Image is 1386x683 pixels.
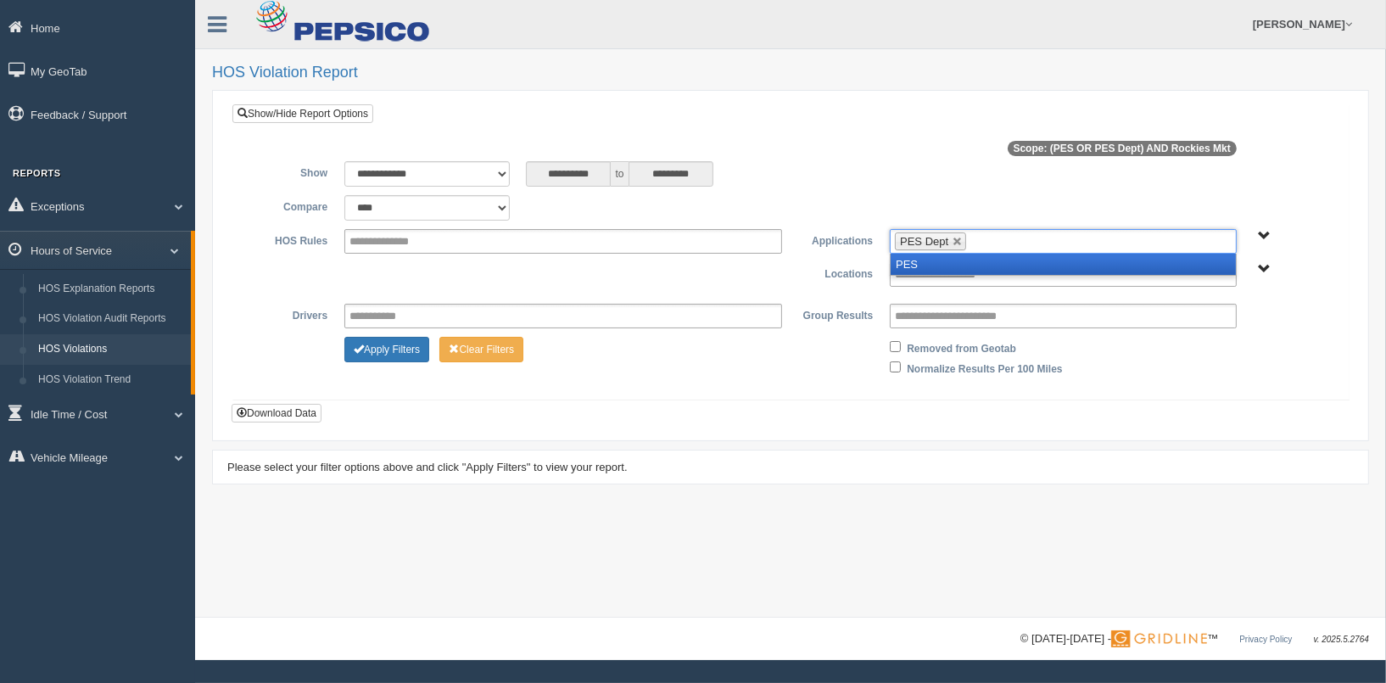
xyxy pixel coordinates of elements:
span: v. 2025.5.2764 [1314,635,1369,644]
label: Compare [245,195,336,216]
button: Change Filter Options [439,337,523,362]
label: Group Results [791,304,881,324]
span: Please select your filter options above and click "Apply Filters" to view your report. [227,461,628,473]
a: HOS Violations [31,334,191,365]
label: Drivers [245,304,336,324]
span: Scope: (PES OR PES Dept) AND Rockies Mkt [1008,141,1237,156]
button: Download Data [232,404,321,423]
a: HOS Violation Audit Reports [31,304,191,334]
label: Applications [791,229,881,249]
a: HOS Violation Trend [31,365,191,395]
h2: HOS Violation Report [212,64,1369,81]
label: Removed from Geotab [907,337,1016,357]
a: Show/Hide Report Options [232,104,373,123]
label: Show [245,161,336,182]
label: Normalize Results Per 100 Miles [907,357,1062,378]
label: HOS Rules [245,229,336,249]
div: © [DATE]-[DATE] - ™ [1020,630,1369,648]
span: to [611,161,628,187]
li: PES [891,254,1236,275]
span: PES Dept [900,235,948,248]
img: Gridline [1111,630,1207,647]
label: Locations [791,262,881,283]
button: Change Filter Options [344,337,429,362]
a: HOS Explanation Reports [31,274,191,305]
a: Privacy Policy [1239,635,1292,644]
